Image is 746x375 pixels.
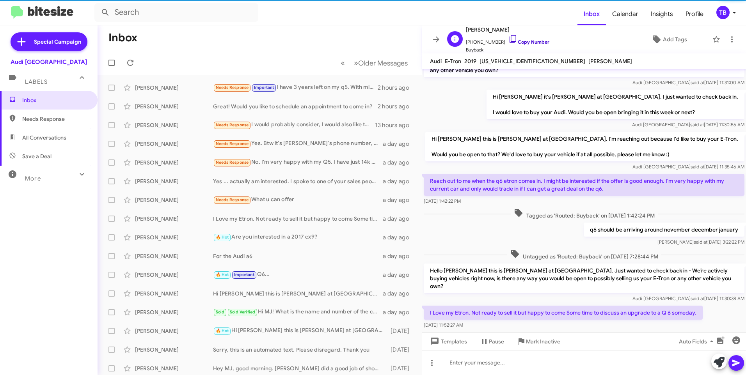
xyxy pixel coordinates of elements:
[216,235,229,240] span: 🔥 Hot
[135,177,213,185] div: [PERSON_NAME]
[216,122,249,127] span: Needs Response
[213,195,383,204] div: What u can offer
[216,197,249,202] span: Needs Response
[691,295,704,301] span: said at
[25,78,48,85] span: Labels
[230,310,256,315] span: Sold Verified
[341,58,345,68] span: «
[507,249,661,260] span: Untagged as 'Routed: Buyback' on [DATE] 7:28:44 PM
[489,334,504,348] span: Pause
[213,139,383,148] div: Yes. Btw it's [PERSON_NAME]'s phone number, [PERSON_NAME] is my wife.
[135,159,213,166] div: [PERSON_NAME]
[378,84,416,92] div: 2 hours ago
[25,175,41,182] span: More
[387,327,416,335] div: [DATE]
[354,58,358,68] span: »
[213,83,378,92] div: I have 3 years left on my q5. With minimal damage in rear bumper and front grill. Is selling stil...
[108,32,137,44] h1: Inbox
[383,252,416,260] div: a day ago
[94,3,258,22] input: Search
[383,140,416,148] div: a day ago
[213,346,387,354] div: Sorry, this is an automated text. Please disregard. Thank you
[213,158,383,167] div: No. I'm very happy with my Q5. I have just 14k miles on it and it runs great. Thank you for reach...
[383,215,416,223] div: a day ago
[135,252,213,260] div: [PERSON_NAME]
[11,32,87,51] a: Special Campaign
[424,174,744,196] p: Reach out to me when the q6 etron comes in. I might be interested if the offer is good enough. I'...
[629,32,709,46] button: Add Tags
[135,140,213,148] div: [PERSON_NAME]
[466,46,549,54] span: Buyback
[213,103,378,110] div: Great! Would you like to schedule an appointment to come in?
[422,334,473,348] button: Templates
[213,364,387,372] div: Hey MJ, good morning. [PERSON_NAME] did a good job of showing us Q5 and Q7. Well consider Q7 in f...
[679,3,710,25] a: Profile
[577,3,606,25] a: Inbox
[383,233,416,241] div: a day ago
[22,115,89,123] span: Needs Response
[254,85,274,90] span: Important
[632,80,744,85] span: Audi [GEOGRAPHIC_DATA] [DATE] 11:31:00 AM
[213,252,383,260] div: For the Audi a6
[135,233,213,241] div: [PERSON_NAME]
[336,55,350,71] button: Previous
[213,270,383,279] div: Q6...
[213,326,387,335] div: Hi [PERSON_NAME] this is [PERSON_NAME] at [GEOGRAPHIC_DATA]. Just wanted to follow up and make su...
[445,58,461,65] span: E-Tron
[213,215,383,223] div: I Love my Etron. Not ready to sell it but happy to come Some time to discuss an upgrade to a Q 6 ...
[606,3,645,25] a: Calendar
[383,196,416,204] div: a day ago
[375,121,416,129] div: 13 hours ago
[349,55,412,71] button: Next
[645,3,679,25] a: Insights
[378,103,416,110] div: 2 hours ago
[632,295,744,301] span: Audi [GEOGRAPHIC_DATA] [DATE] 11:30:38 AM
[588,58,632,65] span: [PERSON_NAME]
[135,271,213,279] div: [PERSON_NAME]
[135,364,213,372] div: [PERSON_NAME]
[387,346,416,354] div: [DATE]
[22,96,89,104] span: Inbox
[508,39,549,45] a: Copy Number
[216,160,249,165] span: Needs Response
[424,306,703,320] p: I Love my Etron. Not ready to sell it but happy to come Some time to discuss an upgrade to a Q 6 ...
[216,328,229,333] span: 🔥 Hot
[216,85,249,90] span: Needs Response
[716,6,730,19] div: TB
[213,233,383,242] div: Are you interested in a 2017 cx9?
[425,132,744,161] p: Hi [PERSON_NAME] this is [PERSON_NAME] at [GEOGRAPHIC_DATA]. I'm reaching out because I'd like to...
[511,208,658,219] span: Tagged as 'Routed: Buyback' on [DATE] 1:42:24 PM
[135,84,213,92] div: [PERSON_NAME]
[135,121,213,129] div: [PERSON_NAME]
[213,120,375,129] div: I would probably consider, I would also like to get a quote for my 2018 Audi SQ5
[34,38,81,46] span: Special Campaign
[135,346,213,354] div: [PERSON_NAME]
[383,308,416,316] div: a day ago
[216,141,249,146] span: Needs Response
[358,59,408,67] span: Older Messages
[336,55,412,71] nav: Page navigation example
[526,334,560,348] span: Mark Inactive
[383,271,416,279] div: a day ago
[487,90,744,119] p: Hi [PERSON_NAME] it's [PERSON_NAME] at [GEOGRAPHIC_DATA]. I just wanted to check back in. I would...
[11,58,87,66] div: Audi [GEOGRAPHIC_DATA]
[694,239,707,245] span: said at
[690,122,704,127] span: said at
[22,134,66,142] span: All Conversations
[510,334,567,348] button: Mark Inactive
[22,152,52,160] span: Save a Deal
[663,32,687,46] span: Add Tags
[213,177,383,185] div: Yes ... actually am interested. I spoke to one of your sales people there last week when I had my...
[430,58,442,65] span: Audi
[428,334,467,348] span: Templates
[216,272,229,277] span: 🔥 Hot
[679,334,716,348] span: Auto Fields
[383,159,416,166] div: a day ago
[135,290,213,297] div: [PERSON_NAME]
[464,58,476,65] span: 2019
[710,6,737,19] button: TB
[673,334,723,348] button: Auto Fields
